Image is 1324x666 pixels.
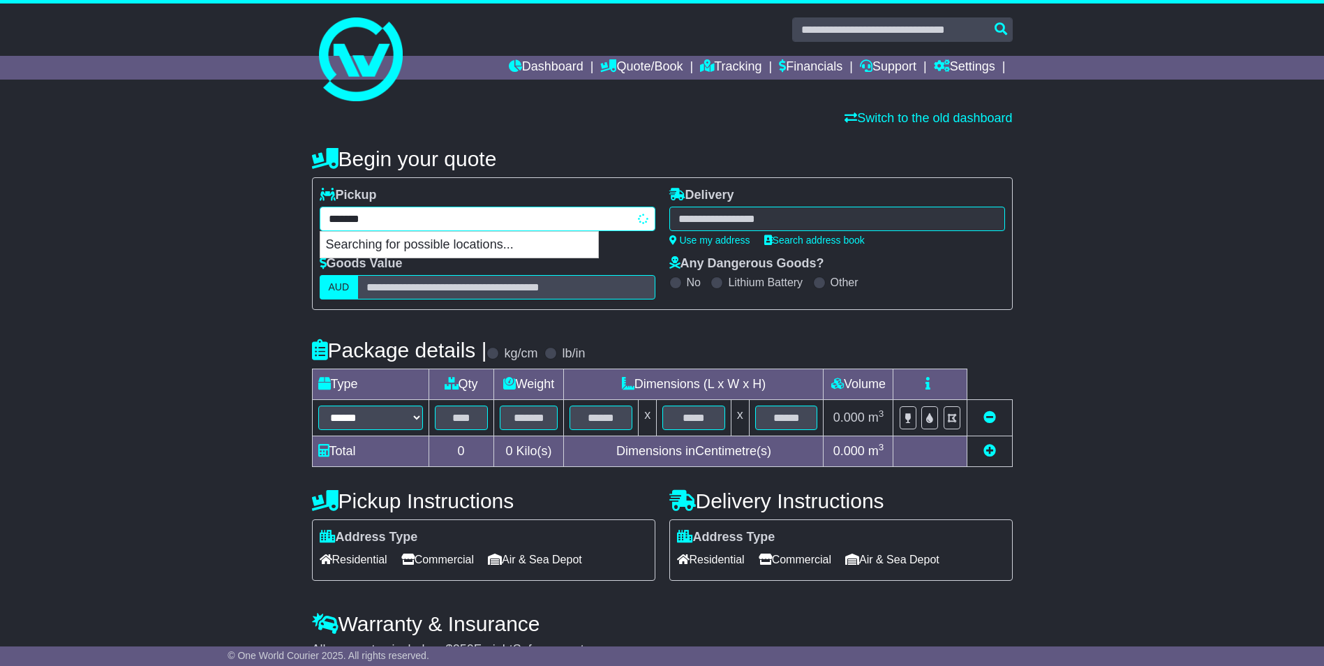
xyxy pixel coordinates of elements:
label: Lithium Battery [728,276,803,289]
span: Residential [677,549,745,570]
label: kg/cm [504,346,537,362]
h4: Pickup Instructions [312,489,655,512]
a: Add new item [983,444,996,458]
td: Volume [824,369,893,400]
a: Quote/Book [600,56,683,80]
label: No [687,276,701,289]
span: 250 [453,642,474,656]
label: AUD [320,275,359,299]
label: Address Type [677,530,775,545]
h4: Package details | [312,339,487,362]
sup: 3 [879,442,884,452]
sup: 3 [879,408,884,419]
h4: Warranty & Insurance [312,612,1013,635]
span: Commercial [401,549,474,570]
td: x [731,400,749,436]
span: Residential [320,549,387,570]
td: Qty [429,369,493,400]
span: © One World Courier 2025. All rights reserved. [228,650,429,661]
label: Delivery [669,188,734,203]
span: 0.000 [833,410,865,424]
td: Dimensions (L x W x H) [564,369,824,400]
td: Weight [493,369,564,400]
div: All our quotes include a $ FreightSafe warranty. [312,642,1013,658]
td: Dimensions in Centimetre(s) [564,436,824,467]
td: Type [312,369,429,400]
label: Any Dangerous Goods? [669,256,824,272]
td: Total [312,436,429,467]
span: 0.000 [833,444,865,458]
span: 0 [505,444,512,458]
span: Air & Sea Depot [488,549,582,570]
span: m [868,410,884,424]
label: Address Type [320,530,418,545]
td: 0 [429,436,493,467]
a: Search address book [764,235,865,246]
span: m [868,444,884,458]
p: Searching for possible locations... [320,232,598,258]
a: Switch to the old dashboard [845,111,1012,125]
label: lb/in [562,346,585,362]
span: Commercial [759,549,831,570]
label: Goods Value [320,256,403,272]
a: Tracking [700,56,761,80]
a: Settings [934,56,995,80]
typeahead: Please provide city [320,207,655,231]
h4: Delivery Instructions [669,489,1013,512]
a: Support [860,56,916,80]
label: Pickup [320,188,377,203]
label: Other [831,276,858,289]
span: Air & Sea Depot [845,549,939,570]
a: Dashboard [509,56,583,80]
h4: Begin your quote [312,147,1013,170]
a: Remove this item [983,410,996,424]
td: x [639,400,657,436]
a: Financials [779,56,842,80]
td: Kilo(s) [493,436,564,467]
a: Use my address [669,235,750,246]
